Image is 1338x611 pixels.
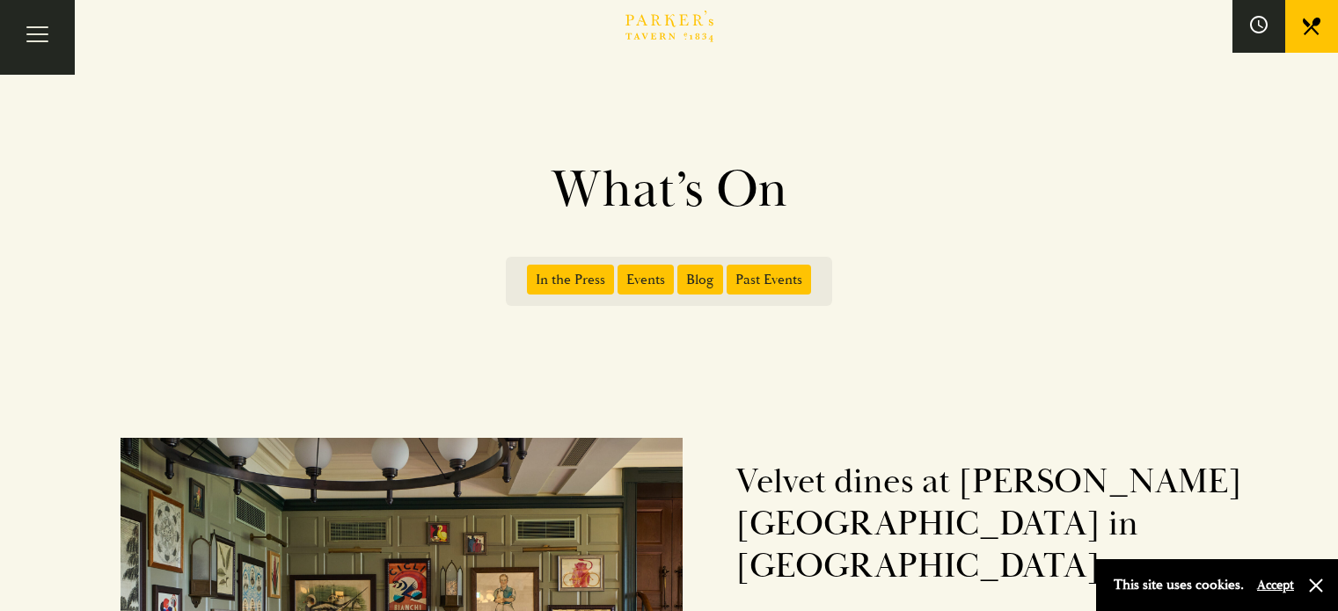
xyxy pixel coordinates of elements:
span: Events [618,265,674,295]
h2: Velvet dines at [PERSON_NAME][GEOGRAPHIC_DATA] in [GEOGRAPHIC_DATA] [735,461,1245,587]
span: Blog [677,265,723,295]
span: Past Events [727,265,811,295]
p: This site uses cookies. [1114,572,1244,598]
button: Accept [1257,577,1294,593]
button: Close and accept [1307,577,1325,594]
span: In the Press [527,265,614,295]
h1: What’s On [168,158,1171,222]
